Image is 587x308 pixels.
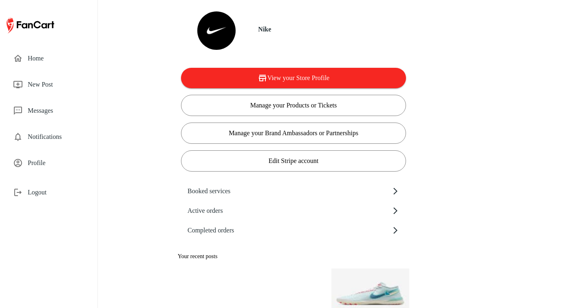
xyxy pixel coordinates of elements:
button: Edit Stripe account [181,150,406,172]
span: Home [28,54,84,63]
div: Notifications [7,127,91,147]
h6: Nike [258,25,406,33]
img: Store profile [197,11,236,50]
div: Booked services [181,181,406,201]
div: Messages [7,101,91,121]
button: Manage your Brand Ambassadors or Partnerships [181,123,406,144]
span: Messages [28,106,84,116]
span: Booked services [188,186,391,196]
div: Home [7,49,91,68]
p: Active orders [188,207,223,214]
span: New Post [28,80,84,89]
div: New Post [7,75,91,94]
div: Active orders [181,201,406,221]
button: View your Store Profile [181,68,406,88]
span: Profile [28,158,84,168]
div: Logout [7,183,91,202]
div: Profile [7,153,91,173]
span: Notifications [28,132,84,142]
div: Your recent posts [171,247,409,266]
button: Manage your Products or Tickets [181,95,406,116]
img: FanCart logo [7,16,54,35]
span: Logout [28,187,84,197]
div: Completed orders [181,221,406,240]
span: Completed orders [188,225,391,235]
